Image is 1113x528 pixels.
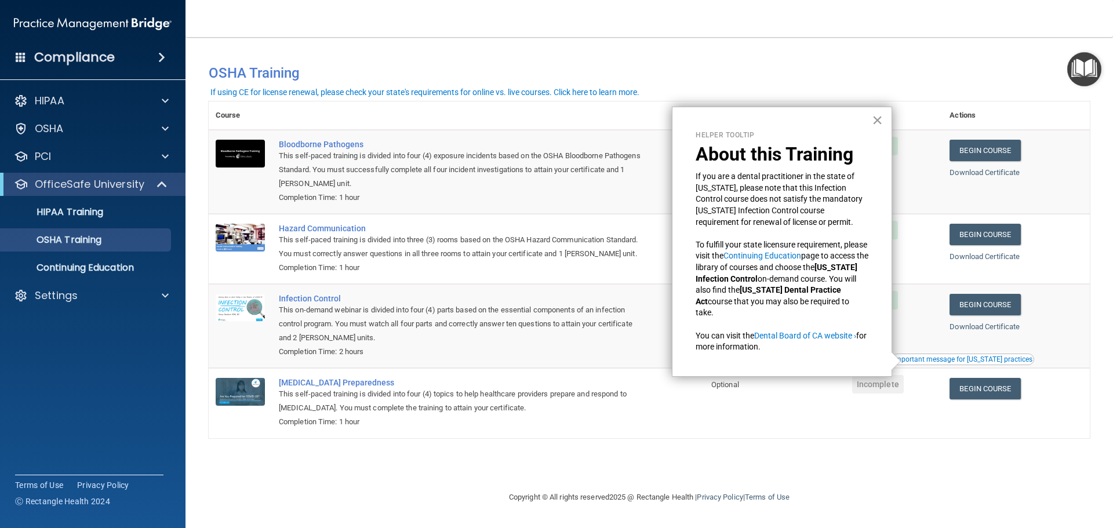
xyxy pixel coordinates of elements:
[14,12,172,35] img: PMB logo
[696,285,843,306] strong: [US_STATE] Dental Practice Act
[696,263,859,283] strong: [US_STATE] Infection Control
[696,143,868,165] p: About this Training
[697,493,743,501] a: Privacy Policy
[35,94,64,108] p: HIPAA
[696,297,851,318] span: course that you may also be required to take.
[210,88,639,96] div: If using CE for license renewal, please check your state's requirements for online vs. live cours...
[35,122,64,136] p: OSHA
[35,150,51,163] p: PCI
[950,378,1020,399] a: Begin Course
[438,479,861,516] div: Copyright © All rights reserved 2025 @ Rectangle Health | |
[852,375,904,394] span: Incomplete
[279,378,646,387] div: [MEDICAL_DATA] Preparedness
[279,294,646,303] div: Infection Control
[279,387,646,415] div: This self-paced training is divided into four (4) topics to help healthcare providers prepare and...
[8,234,101,246] p: OSHA Training
[711,380,739,389] span: Optional
[723,251,801,260] a: Continuing Education
[704,101,770,130] th: Required
[696,171,868,228] p: If you are a dental practitioner in the state of [US_STATE], please note that this Infection Cont...
[279,224,646,233] div: Hazard Communication
[950,252,1020,261] a: Download Certificate
[209,65,1090,81] h4: OSHA Training
[279,261,646,275] div: Completion Time: 1 hour
[696,240,869,261] span: To fulfill your state licensure requirement, please visit the
[279,191,646,205] div: Completion Time: 1 hour
[892,354,1034,365] button: Read this if you are a dental practitioner in the state of CA
[279,303,646,345] div: This on-demand webinar is divided into four (4) parts based on the essential components of an inf...
[279,233,646,261] div: This self-paced training is divided into three (3) rooms based on the OSHA Hazard Communication S...
[34,49,115,65] h4: Compliance
[872,111,883,129] button: Close
[279,149,646,191] div: This self-paced training is divided into four (4) exposure incidents based on the OSHA Bloodborne...
[15,479,63,491] a: Terms of Use
[1067,52,1101,86] button: Open Resource Center
[279,140,646,149] div: Bloodborne Pathogens
[696,331,754,340] span: You can visit the
[35,289,78,303] p: Settings
[8,206,103,218] p: HIPAA Training
[950,322,1020,331] a: Download Certificate
[279,345,646,359] div: Completion Time: 2 hours
[845,101,943,130] th: Status
[950,168,1020,177] a: Download Certificate
[279,415,646,429] div: Completion Time: 1 hour
[696,274,858,295] span: on-demand course. You will also find the
[696,130,868,140] p: Helper Tooltip
[950,140,1020,161] a: Begin Course
[745,493,790,501] a: Terms of Use
[950,224,1020,245] a: Begin Course
[950,294,1020,315] a: Begin Course
[77,479,129,491] a: Privacy Policy
[893,356,1032,363] div: Important message for [US_STATE] practices
[15,496,110,507] span: Ⓒ Rectangle Health 2024
[35,177,144,191] p: OfficeSafe University
[696,251,870,272] span: page to access the library of courses and choose the
[943,101,1090,130] th: Actions
[8,262,166,274] p: Continuing Education
[754,331,856,340] a: Dental Board of CA website ›
[209,101,272,130] th: Course
[770,101,845,130] th: Expires On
